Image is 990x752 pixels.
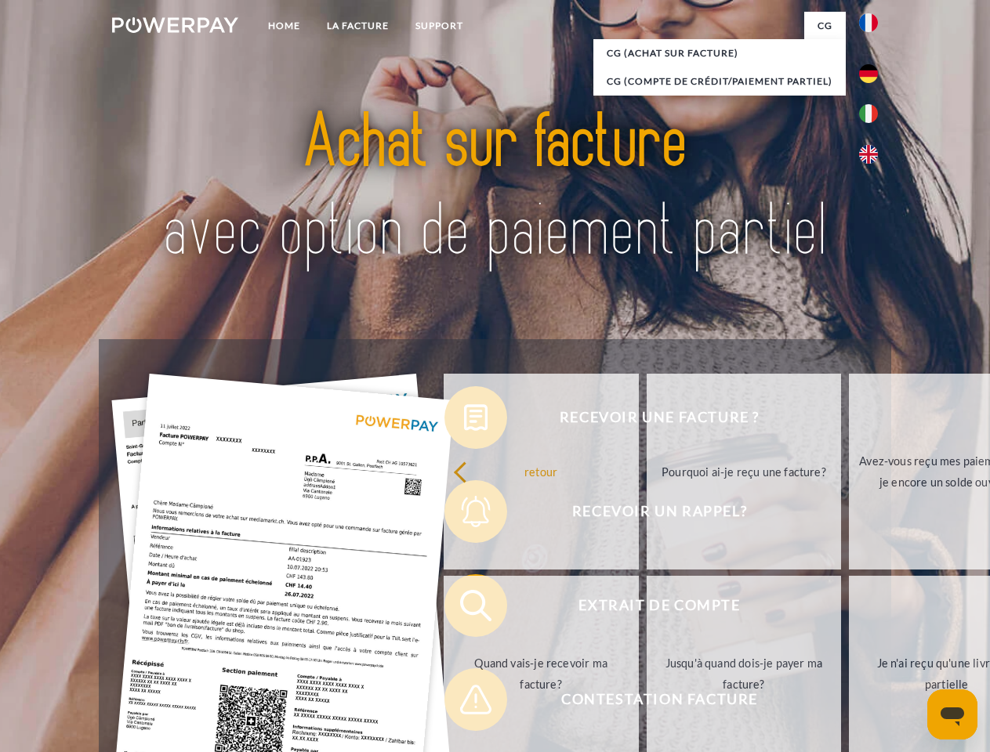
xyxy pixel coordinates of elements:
div: Pourquoi ai-je reçu une facture? [656,461,832,482]
div: Jusqu'à quand dois-je payer ma facture? [656,653,832,695]
a: LA FACTURE [314,12,402,40]
a: CG (Compte de crédit/paiement partiel) [593,67,846,96]
div: Quand vais-je recevoir ma facture? [453,653,629,695]
img: en [859,145,878,164]
img: logo-powerpay-white.svg [112,17,238,33]
img: it [859,104,878,123]
img: fr [859,13,878,32]
a: CG (achat sur facture) [593,39,846,67]
iframe: Bouton de lancement de la fenêtre de messagerie [927,689,977,739]
a: CG [804,12,846,40]
img: title-powerpay_fr.svg [150,75,840,300]
img: de [859,64,878,83]
div: retour [453,461,629,482]
a: Home [255,12,314,40]
a: Support [402,12,477,40]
